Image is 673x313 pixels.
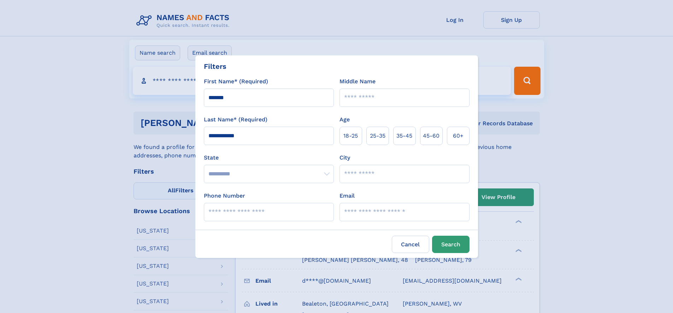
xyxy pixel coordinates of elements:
label: Middle Name [340,77,376,86]
span: 25‑35 [370,132,385,140]
label: State [204,154,334,162]
button: Search [432,236,470,253]
span: 60+ [453,132,464,140]
label: Last Name* (Required) [204,115,267,124]
label: Age [340,115,350,124]
label: City [340,154,350,162]
span: 35‑45 [396,132,412,140]
label: First Name* (Required) [204,77,268,86]
label: Email [340,192,355,200]
div: Filters [204,61,226,72]
label: Phone Number [204,192,245,200]
span: 18‑25 [343,132,358,140]
span: 45‑60 [423,132,439,140]
label: Cancel [392,236,429,253]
